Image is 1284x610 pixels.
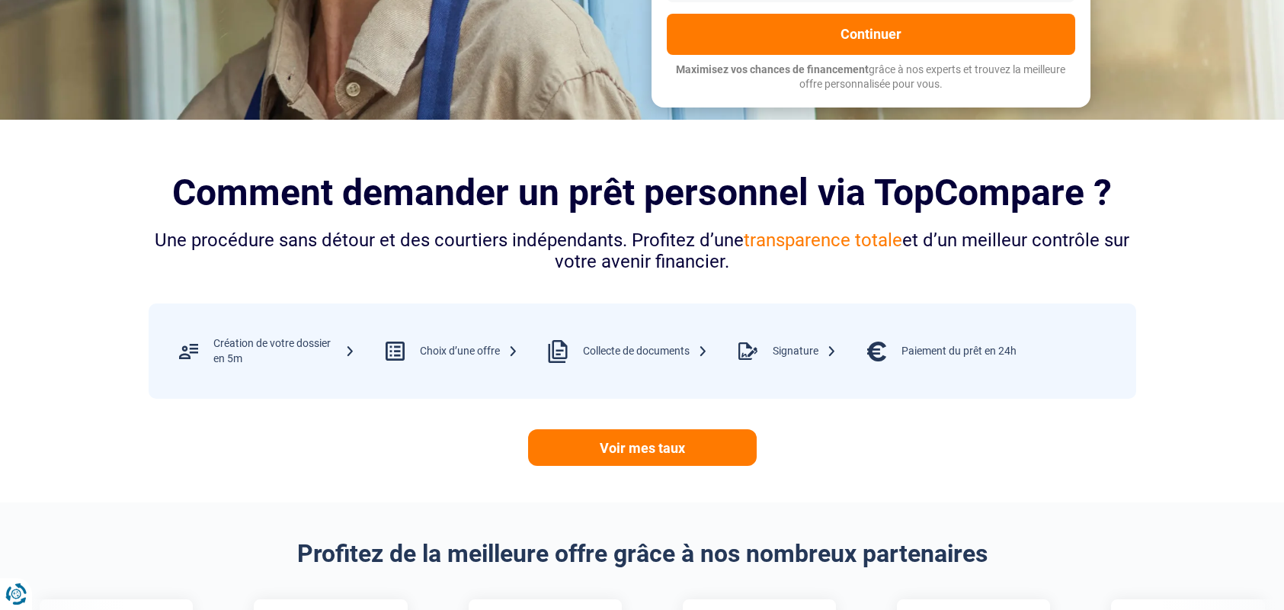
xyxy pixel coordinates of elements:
[744,230,902,251] span: transparence totale
[528,429,757,466] a: Voir mes taux
[583,344,708,359] div: Collecte de documents
[420,344,518,359] div: Choix d’une offre
[149,539,1136,568] h2: Profitez de la meilleure offre grâce à nos nombreux partenaires
[901,344,1017,359] div: Paiement du prêt en 24h
[773,344,837,359] div: Signature
[667,63,1075,92] p: grâce à nos experts et trouvez la meilleure offre personnalisée pour vous.
[676,63,869,75] span: Maximisez vos chances de financement
[149,230,1136,274] div: Une procédure sans détour et des courtiers indépendants. Profitez d’une et d’un meilleur contrôle...
[149,172,1136,213] h2: Comment demander un prêt personnel via TopCompare ?
[213,336,355,366] div: Création de votre dossier en 5m
[667,14,1075,55] button: Continuer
